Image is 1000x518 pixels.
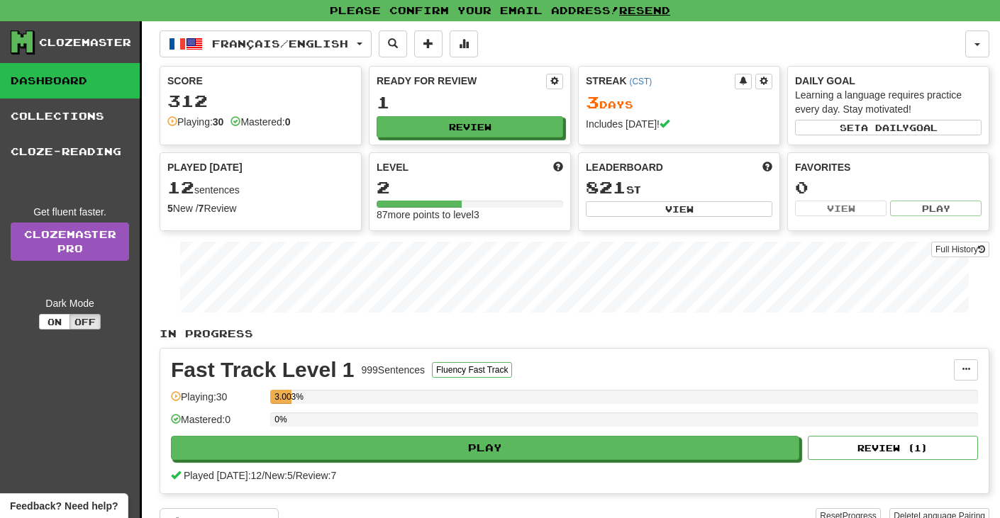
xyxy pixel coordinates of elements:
button: View [586,201,772,217]
div: Daily Goal [795,74,982,88]
span: 3 [586,92,599,112]
button: Français/English [160,30,372,57]
div: Score [167,74,354,88]
span: / [262,470,265,481]
div: Streak [586,74,735,88]
span: Français / English [212,38,348,50]
a: ClozemasterPro [11,223,129,261]
div: 2 [377,179,563,196]
button: Off [70,314,101,330]
span: / [293,470,296,481]
span: This week in points, UTC [762,160,772,174]
button: Play [171,436,799,460]
strong: 7 [199,203,204,214]
div: New / Review [167,201,354,215]
span: 821 [586,177,626,197]
div: 312 [167,92,354,110]
button: Full History [931,242,989,257]
a: Resend [619,4,670,16]
strong: 30 [213,116,224,128]
strong: 0 [285,116,291,128]
button: On [39,314,70,330]
strong: 5 [167,203,173,214]
div: Clozemaster [39,35,131,50]
button: View [795,201,887,216]
span: a daily [861,123,909,133]
span: Review: 7 [296,470,337,481]
div: Get fluent faster. [11,205,129,219]
span: Played [DATE]: 12 [184,470,262,481]
span: 12 [167,177,194,197]
div: 1 [377,94,563,111]
div: Mastered: 0 [171,412,263,436]
button: Add sentence to collection [414,30,443,57]
button: Fluency Fast Track [432,362,512,378]
div: Ready for Review [377,74,546,88]
div: sentences [167,179,354,197]
a: (CST) [629,77,652,86]
button: Play [890,201,982,216]
span: Score more points to level up [553,160,563,174]
span: Open feedback widget [10,499,118,513]
button: Search sentences [379,30,407,57]
div: Fast Track Level 1 [171,359,355,381]
div: Dark Mode [11,296,129,310]
div: 0 [795,179,982,196]
div: Learning a language requires practice every day. Stay motivated! [795,88,982,116]
button: Review (1) [808,436,978,460]
p: In Progress [160,327,989,341]
div: 87 more points to level 3 [377,208,563,222]
button: Review [377,116,563,137]
div: Mastered: [230,115,290,129]
div: Playing: [167,115,223,129]
div: Includes [DATE]! [586,117,772,131]
span: Played [DATE] [167,160,243,174]
div: Playing: 30 [171,390,263,413]
div: Favorites [795,160,982,174]
div: 3.003% [274,390,291,404]
span: Leaderboard [586,160,663,174]
span: New: 5 [265,470,293,481]
button: More stats [450,30,478,57]
div: 999 Sentences [362,363,426,377]
button: Seta dailygoal [795,120,982,135]
span: Level [377,160,409,174]
div: Day s [586,94,772,112]
div: st [586,179,772,197]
